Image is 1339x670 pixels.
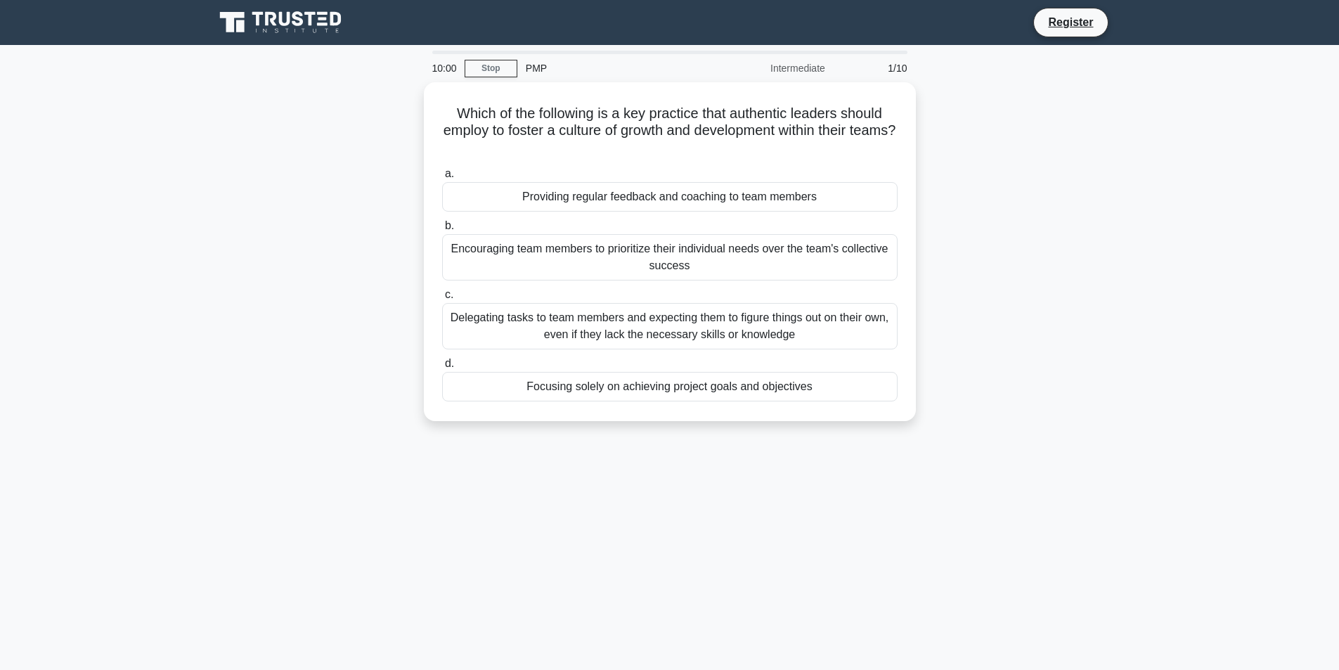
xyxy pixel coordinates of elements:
div: Delegating tasks to team members and expecting them to figure things out on their own, even if th... [442,303,898,349]
a: Register [1040,13,1101,31]
div: Encouraging team members to prioritize their individual needs over the team's collective success [442,234,898,281]
div: Providing regular feedback and coaching to team members [442,182,898,212]
div: 1/10 [834,54,916,82]
div: Intermediate [711,54,834,82]
span: a. [445,167,454,179]
div: Focusing solely on achieving project goals and objectives [442,372,898,401]
span: c. [445,288,453,300]
a: Stop [465,60,517,77]
h5: Which of the following is a key practice that authentic leaders should employ to foster a culture... [441,105,899,157]
div: 10:00 [424,54,465,82]
span: d. [445,357,454,369]
span: b. [445,219,454,231]
div: PMP [517,54,711,82]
